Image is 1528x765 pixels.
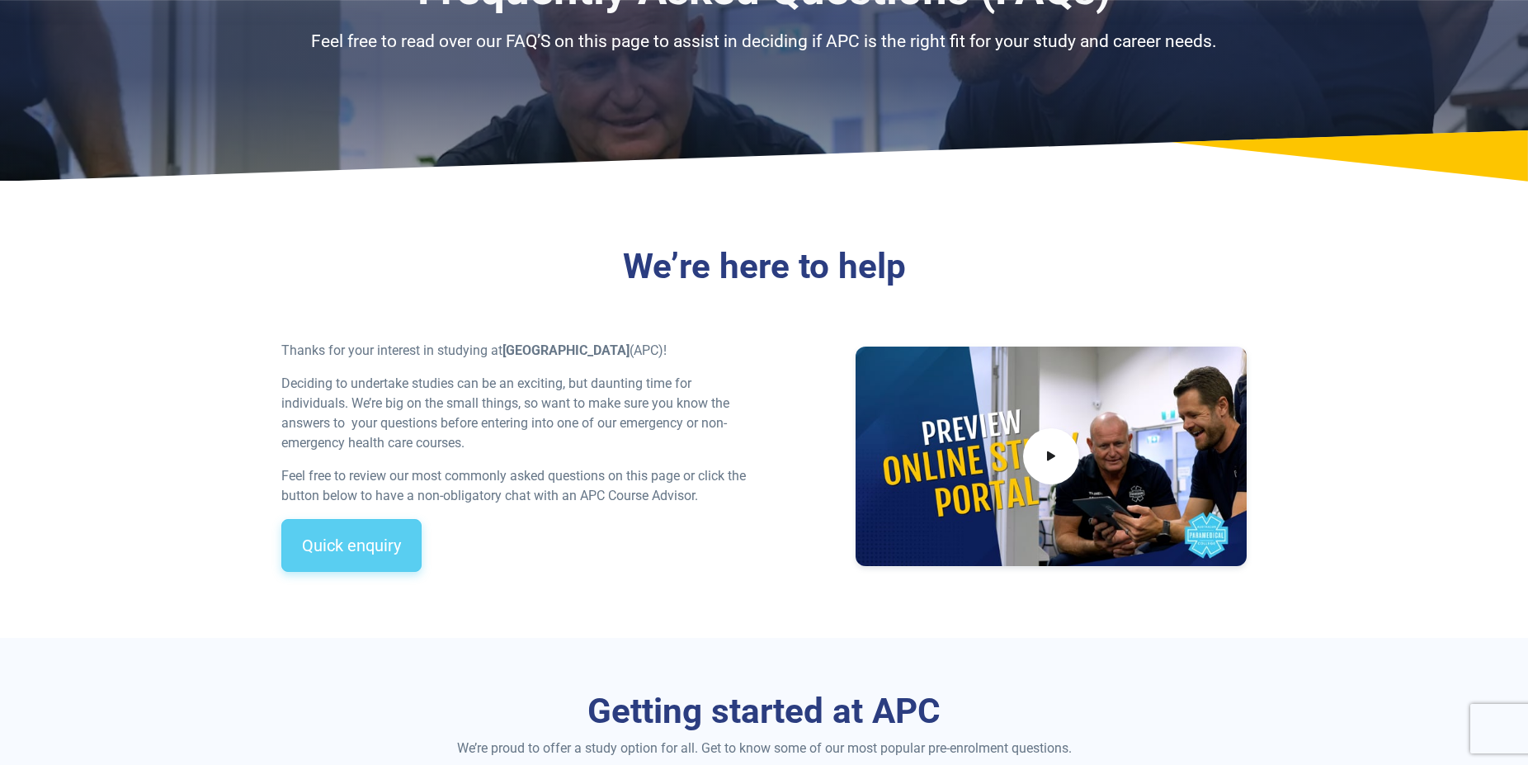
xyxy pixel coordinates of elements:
strong: [GEOGRAPHIC_DATA] [502,342,630,358]
span: Feel free to review our most commonly asked questions on this page or click the button below to h... [281,468,746,503]
p: Feel free to read over our FAQ’S on this page to assist in deciding if APC is the right fit for y... [281,29,1247,55]
p: We’re proud to offer a study option for all. Get to know some of our most popular pre-enrolment q... [281,739,1247,758]
a: Quick enquiry [281,519,422,572]
h3: We’re here to help [281,246,1247,288]
span: Thanks for your interest in studying at (APC)! [281,342,667,358]
span: Deciding to undertake studies can be an exciting, but daunting time for individuals. We’re big on... [281,375,729,451]
h3: Getting started at APC [281,691,1247,733]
